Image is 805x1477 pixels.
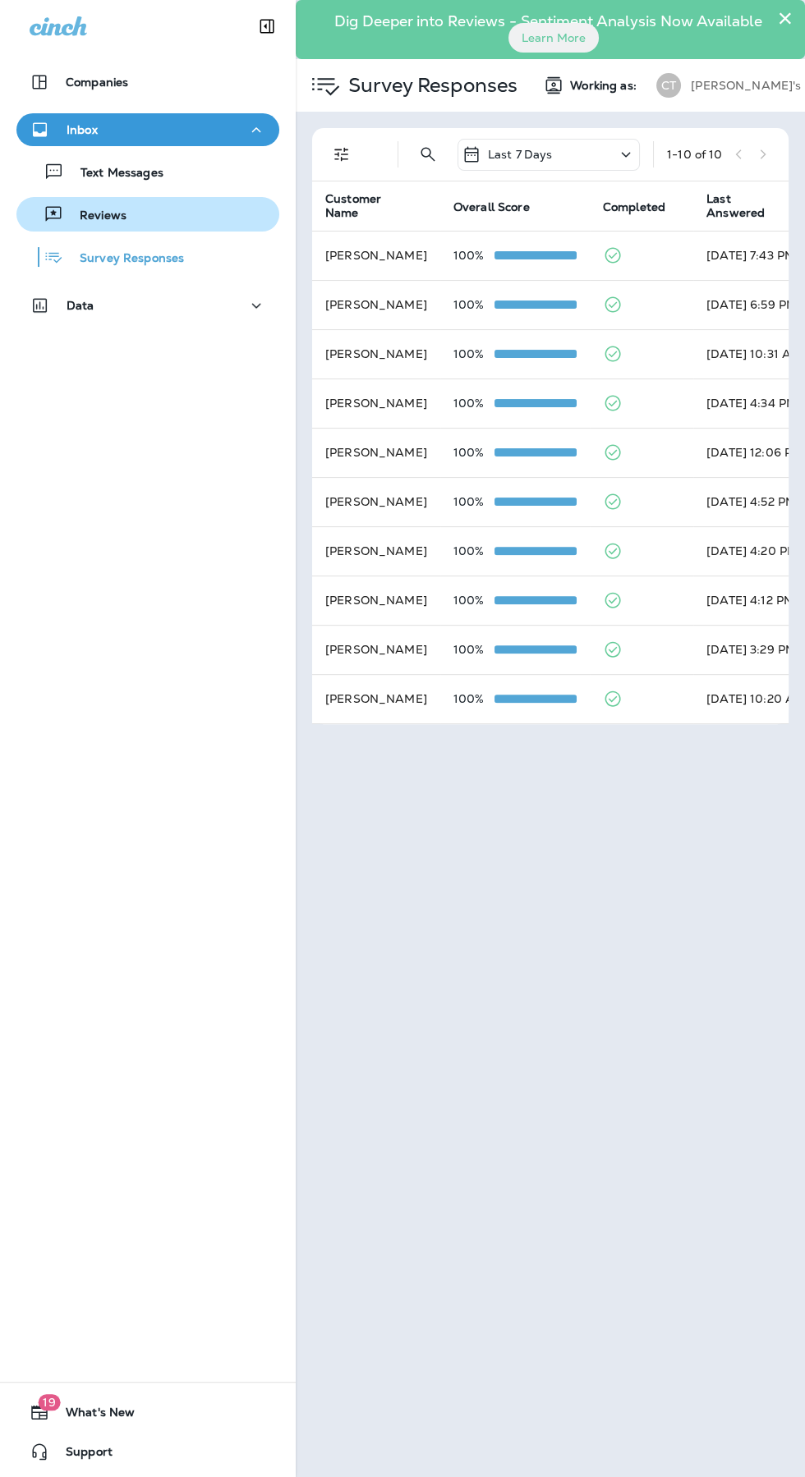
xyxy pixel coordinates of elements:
[63,251,184,267] p: Survey Responses
[453,200,551,214] span: Overall Score
[656,73,681,98] div: CT
[67,299,94,312] p: Data
[667,148,722,161] div: 1 - 10 of 10
[312,231,440,280] td: [PERSON_NAME]
[312,477,440,526] td: [PERSON_NAME]
[49,1445,113,1465] span: Support
[16,289,279,322] button: Data
[325,192,434,220] span: Customer Name
[412,138,444,171] button: Search Survey Responses
[488,148,553,161] p: Last 7 Days
[312,674,440,723] td: [PERSON_NAME]
[453,446,494,459] p: 100%
[777,5,793,31] button: Close
[312,526,440,576] td: [PERSON_NAME]
[66,76,128,89] p: Companies
[453,495,494,508] p: 100%
[67,123,98,136] p: Inbox
[49,1406,135,1425] span: What's New
[16,240,279,274] button: Survey Responses
[453,544,494,557] p: 100%
[342,73,517,98] p: Survey Responses
[453,594,494,607] p: 100%
[312,329,440,378] td: [PERSON_NAME]
[244,10,290,43] button: Collapse Sidebar
[706,192,790,220] span: Last Answered
[603,200,687,214] span: Completed
[16,1435,279,1468] button: Support
[312,576,440,625] td: [PERSON_NAME]
[570,79,640,93] span: Working as:
[508,23,599,53] button: Learn More
[453,643,494,656] p: 100%
[453,249,494,262] p: 100%
[312,428,440,477] td: [PERSON_NAME]
[325,192,412,220] span: Customer Name
[453,397,494,410] p: 100%
[453,692,494,705] p: 100%
[38,1394,60,1410] span: 19
[603,200,665,214] span: Completed
[16,113,279,146] button: Inbox
[16,1396,279,1429] button: 19What's New
[63,209,126,224] p: Reviews
[453,298,494,311] p: 100%
[324,19,773,24] p: Dig Deeper into Reviews - Sentiment Analysis Now Available
[312,625,440,674] td: [PERSON_NAME]
[16,197,279,232] button: Reviews
[64,166,163,181] p: Text Messages
[453,200,530,214] span: Overall Score
[325,138,358,171] button: Filters
[312,378,440,428] td: [PERSON_NAME]
[16,66,279,99] button: Companies
[312,280,440,329] td: [PERSON_NAME]
[16,154,279,189] button: Text Messages
[453,347,494,360] p: 100%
